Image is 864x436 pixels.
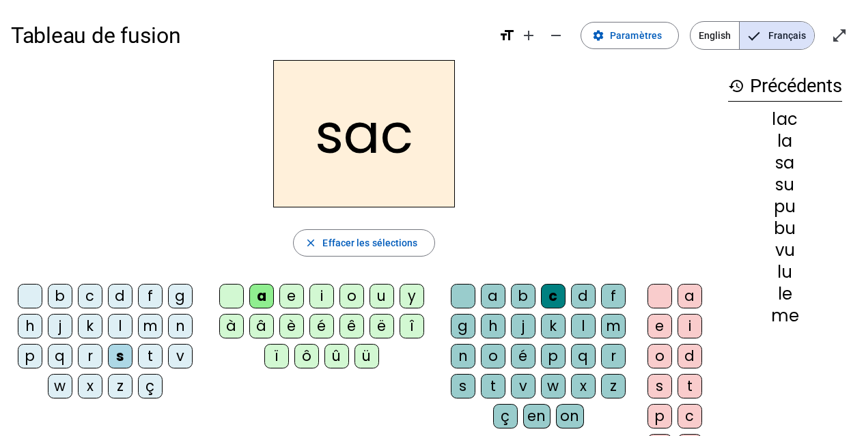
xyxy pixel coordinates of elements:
div: ë [370,314,394,338]
div: pu [728,199,842,215]
div: t [678,374,702,398]
div: g [168,284,193,308]
button: Diminuer la taille de la police [542,22,570,49]
div: î [400,314,424,338]
h2: sac [273,60,455,207]
div: c [78,284,102,308]
mat-icon: close [305,237,317,249]
div: le [728,286,842,302]
div: e [647,314,672,338]
div: ç [493,404,518,428]
mat-icon: add [520,27,537,44]
div: n [168,314,193,338]
div: t [138,344,163,368]
div: a [481,284,505,308]
div: p [541,344,566,368]
div: a [678,284,702,308]
div: d [108,284,133,308]
div: s [451,374,475,398]
div: g [451,314,475,338]
span: English [691,22,739,49]
div: e [279,284,304,308]
div: la [728,133,842,149]
div: m [138,314,163,338]
div: bu [728,220,842,237]
div: ü [354,344,379,368]
div: r [601,344,626,368]
span: Français [740,22,814,49]
div: l [571,314,596,338]
div: r [78,344,102,368]
div: j [511,314,535,338]
div: z [601,374,626,398]
div: q [48,344,72,368]
div: û [324,344,349,368]
div: vu [728,242,842,259]
div: ç [138,374,163,398]
div: q [571,344,596,368]
div: lac [728,111,842,128]
div: b [511,284,535,308]
div: n [451,344,475,368]
div: c [541,284,566,308]
h1: Tableau de fusion [11,14,488,57]
div: t [481,374,505,398]
div: su [728,177,842,193]
div: lu [728,264,842,280]
div: v [511,374,535,398]
div: i [309,284,334,308]
h3: Précédents [728,71,842,102]
div: y [400,284,424,308]
div: f [601,284,626,308]
button: Effacer les sélections [293,229,434,257]
div: ô [294,344,319,368]
div: ï [264,344,289,368]
div: me [728,308,842,324]
div: z [108,374,133,398]
mat-icon: settings [592,29,604,42]
div: s [108,344,133,368]
div: â [249,314,274,338]
div: sa [728,155,842,171]
div: m [601,314,626,338]
div: é [309,314,334,338]
div: h [481,314,505,338]
span: Effacer les sélections [322,235,417,251]
mat-icon: open_in_full [831,27,848,44]
div: è [279,314,304,338]
mat-button-toggle-group: Language selection [690,21,815,50]
span: Paramètres [610,27,662,44]
div: ê [339,314,364,338]
div: à [219,314,244,338]
div: o [481,344,505,368]
mat-icon: format_size [499,27,515,44]
div: k [541,314,566,338]
button: Entrer en plein écran [826,22,853,49]
div: f [138,284,163,308]
div: h [18,314,42,338]
div: p [18,344,42,368]
div: o [339,284,364,308]
button: Augmenter la taille de la police [515,22,542,49]
div: b [48,284,72,308]
div: p [647,404,672,428]
div: s [647,374,672,398]
div: c [678,404,702,428]
mat-icon: history [728,78,744,94]
button: Paramètres [581,22,679,49]
div: w [541,374,566,398]
div: l [108,314,133,338]
div: a [249,284,274,308]
div: x [571,374,596,398]
div: j [48,314,72,338]
div: on [556,404,584,428]
div: v [168,344,193,368]
div: o [647,344,672,368]
div: k [78,314,102,338]
div: d [571,284,596,308]
div: é [511,344,535,368]
mat-icon: remove [548,27,564,44]
div: en [523,404,551,428]
div: i [678,314,702,338]
div: u [370,284,394,308]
